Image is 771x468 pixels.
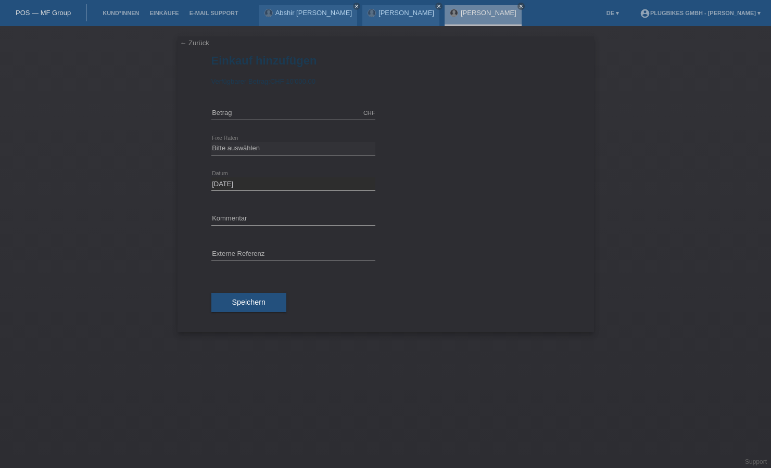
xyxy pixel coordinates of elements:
[211,293,286,313] button: Speichern
[745,458,767,465] a: Support
[232,298,266,306] span: Speichern
[180,39,209,47] a: ← Zurück
[211,54,560,67] h1: Einkauf hinzufügen
[435,3,443,10] a: close
[640,8,650,19] i: account_circle
[353,3,360,10] a: close
[270,77,315,85] span: CHF 10'000.00
[16,9,71,17] a: POS — MF Group
[517,3,525,10] a: close
[211,77,560,85] div: Verfügbarer Betrag:
[601,10,624,16] a: DE ▾
[97,10,144,16] a: Kund*innen
[378,9,434,17] a: [PERSON_NAME]
[275,9,352,17] a: Abshir [PERSON_NAME]
[363,110,375,116] div: CHF
[144,10,184,16] a: Einkäufe
[436,4,441,9] i: close
[461,9,516,17] a: [PERSON_NAME]
[635,10,766,16] a: account_circlePlugBikes GmbH - [PERSON_NAME] ▾
[519,4,524,9] i: close
[354,4,359,9] i: close
[184,10,244,16] a: E-Mail Support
